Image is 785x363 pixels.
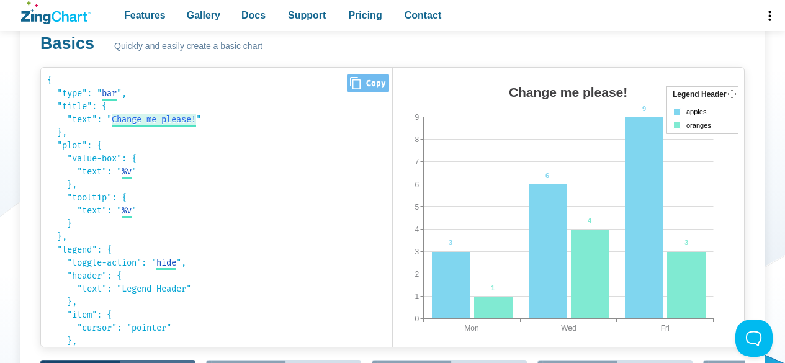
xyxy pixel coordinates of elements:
span: bar [102,88,117,99]
tspan: Legend Header [673,90,727,99]
span: Contact [405,7,442,24]
span: Change me please! [112,114,196,125]
iframe: Toggle Customer Support [735,320,773,357]
span: %v [122,166,132,177]
span: Gallery [187,7,220,24]
span: Quickly and easily create a basic chart [114,39,262,54]
span: Docs [241,7,266,24]
span: Features [124,7,166,24]
code: { "type": " ", "title": { "text": " " }, "plot": { "value-box": { "text": " " }, "tooltip": { "te... [47,74,386,341]
tspan: 3 [684,239,688,246]
h3: Basics [40,33,94,55]
span: hide [156,258,176,268]
span: Support [288,7,326,24]
span: Pricing [348,7,382,24]
a: ZingChart Logo. Click to return to the homepage [21,1,91,24]
span: %v [122,205,132,216]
